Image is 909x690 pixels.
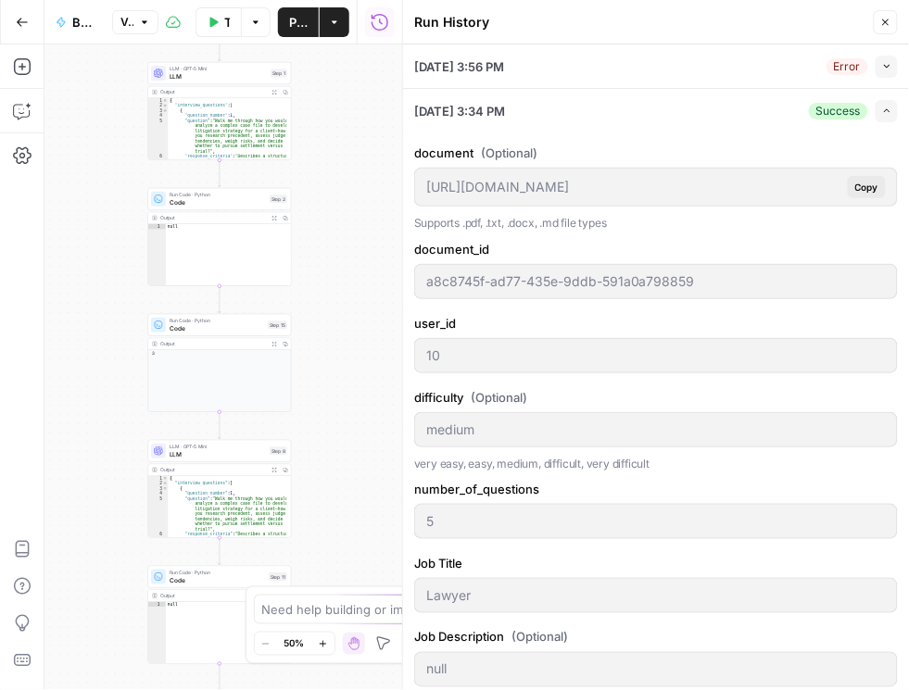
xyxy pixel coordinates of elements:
[163,476,169,482] span: Toggle code folding, rows 1 through 29
[278,7,319,37] button: Publish
[426,512,886,531] input: 5, 10, 15, 20
[72,13,97,31] span: Basic Interview Prep - Question Creator
[44,7,108,37] button: Basic Interview Prep - Question Creator
[148,104,169,109] div: 2
[148,482,169,487] div: 2
[148,224,166,230] div: 1
[148,496,169,533] div: 5
[148,533,169,640] div: 6
[414,554,898,572] label: Job Title
[148,108,169,114] div: 3
[426,420,886,439] input: very easy, easy, medium, difficult, very difficult
[414,388,898,407] label: difficulty
[271,69,287,78] div: Step 1
[163,486,169,492] span: Toggle code folding, rows 3 through 7
[224,13,230,31] span: Test Workflow
[269,573,287,582] div: Step 11
[827,58,868,75] div: Error
[163,98,169,104] span: Toggle code folding, rows 1 through 14
[148,350,291,357] div: 3
[148,155,169,262] div: 6
[148,476,169,482] div: 1
[414,240,898,258] label: document_id
[148,486,169,492] div: 3
[112,10,158,34] button: Version 131
[414,455,898,473] p: very easy, easy, medium, difficult, very difficult
[170,576,265,585] span: Code
[414,57,504,76] span: [DATE] 3:56 PM
[170,570,265,577] span: Run Code · Python
[170,450,266,459] span: LLM
[414,102,505,120] span: [DATE] 3:34 PM
[163,104,169,109] span: Toggle code folding, rows 2 through 13
[170,198,266,207] span: Code
[511,628,568,646] span: (Optional)
[414,314,898,332] label: user_id
[426,586,886,605] input: Insurance Sales
[270,447,287,456] div: Step 8
[414,480,898,498] label: number_of_questions
[170,444,266,451] span: LLM · GPT-5 Mini
[148,98,169,104] div: 1
[414,144,898,162] label: document
[148,114,169,119] div: 4
[268,321,287,330] div: Step 15
[160,467,266,474] div: Output
[848,176,886,198] button: Copy
[414,628,898,646] label: Job Description
[219,538,221,565] g: Edge from step_8 to step_11
[148,602,166,608] div: 1
[120,14,133,31] span: Version 131
[148,62,292,160] div: LLM · GPT-5 MiniLLMStep 1Output{ "interview_questions":[ { "question_number":1, "question":"Walk ...
[148,566,292,664] div: Run Code · PythonCodeStep 11Outputnull
[219,286,221,313] g: Edge from step_2 to step_15
[160,341,266,348] div: Output
[219,412,221,439] g: Edge from step_15 to step_8
[163,108,169,114] span: Toggle code folding, rows 3 through 7
[284,636,305,651] span: 50%
[160,215,266,222] div: Output
[160,593,266,600] div: Output
[148,314,292,412] div: Run Code · PythonCodeStep 15Output3
[170,66,267,73] span: LLM · GPT-5 Mini
[170,192,266,199] span: Run Code · Python
[219,34,221,61] g: Edge from start to step_1
[471,388,527,407] span: (Optional)
[414,214,898,232] p: Supports .pdf, .txt, .docx, .md file types
[170,318,264,325] span: Run Code · Python
[148,119,169,155] div: 5
[148,440,292,538] div: LLM · GPT-5 MiniLLMStep 8Output{ "interview_questions":[ { "question_number":1, "question":"Walk ...
[160,89,266,96] div: Output
[289,13,308,31] span: Publish
[219,160,221,187] g: Edge from step_1 to step_2
[481,144,537,162] span: (Optional)
[163,482,169,487] span: Toggle code folding, rows 2 through 28
[170,324,264,333] span: Code
[170,72,267,82] span: LLM
[196,7,241,37] button: Test Workflow
[809,103,868,119] div: Success
[148,492,169,497] div: 4
[148,188,292,286] div: Run Code · PythonCodeStep 2Outputnull
[855,180,878,194] span: Copy
[270,195,287,204] div: Step 2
